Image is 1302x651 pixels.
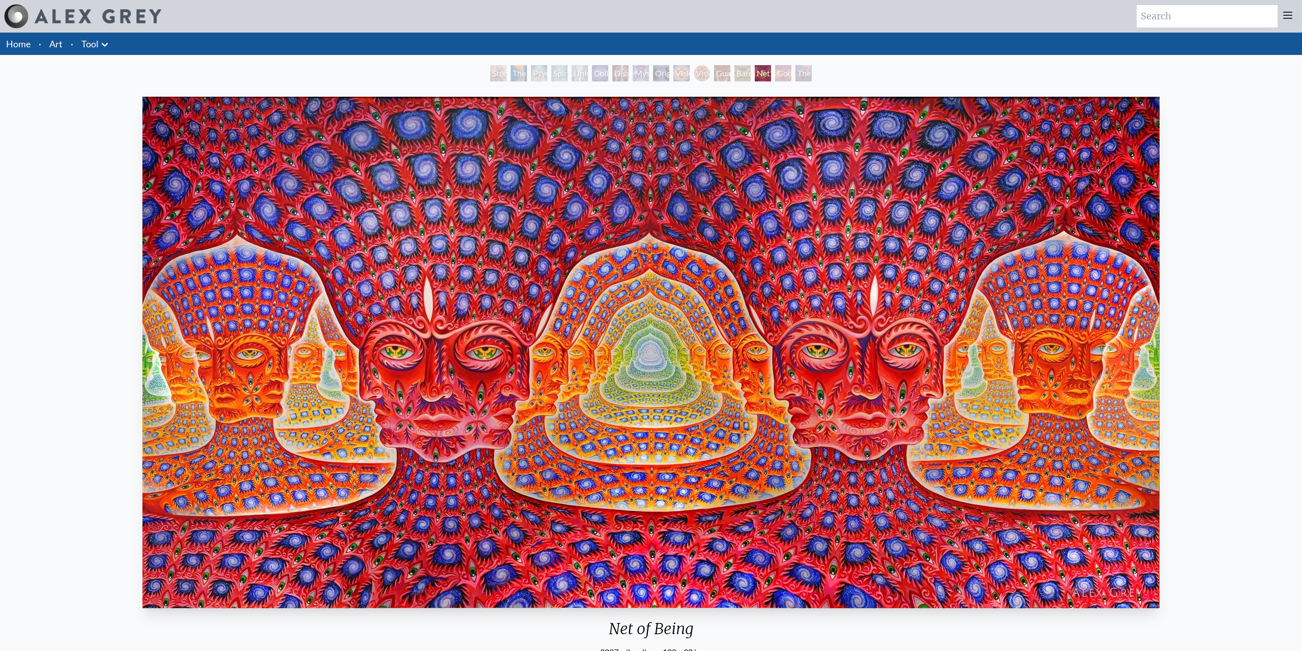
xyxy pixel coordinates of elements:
[49,37,63,51] a: Art
[490,65,507,81] div: Study for the Great Turn
[694,65,710,81] div: Vision Crystal Tondo
[35,33,45,55] li: ·
[67,33,77,55] li: ·
[6,38,31,49] a: Home
[612,65,629,81] div: Dissectional Art for Tool's Lateralus CD
[572,65,588,81] div: Universal Mind Lattice
[1137,5,1278,27] input: Search
[138,619,1164,646] div: Net of Being
[142,97,1160,608] img: Net-of-Being-2021-Alex-Grey-watermarked.jpeg
[592,65,608,81] div: Collective Vision
[511,65,527,81] div: The Torch
[551,65,568,81] div: Spiritual Energy System
[714,65,730,81] div: Guardian of Infinite Vision
[795,65,812,81] div: The Great Turn
[633,65,649,81] div: Mystic Eye
[531,65,547,81] div: Psychic Energy System
[734,65,751,81] div: Bardo Being
[755,65,771,81] div: Net of Being
[775,65,791,81] div: Godself
[673,65,690,81] div: Vision Crystal
[81,37,99,51] a: Tool
[653,65,669,81] div: Original Face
